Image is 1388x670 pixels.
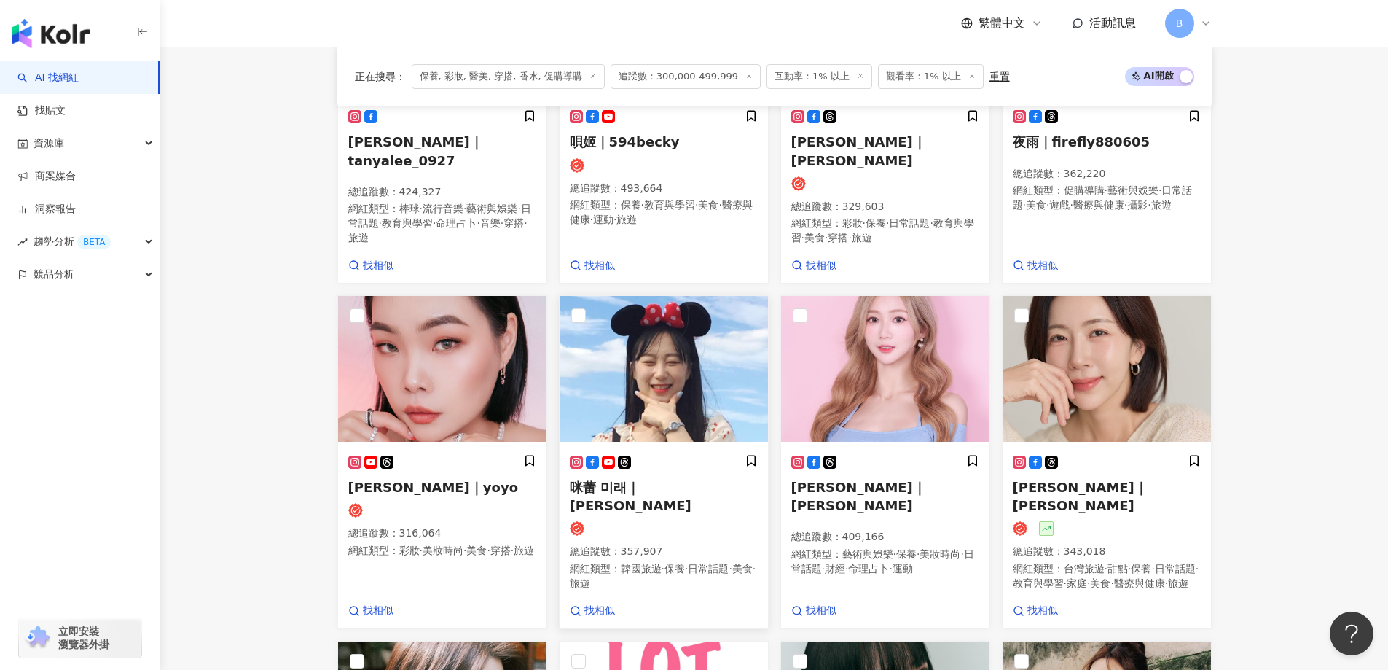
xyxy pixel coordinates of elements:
[1003,296,1211,442] img: KOL Avatar
[348,259,393,273] a: 找相似
[363,604,393,618] span: 找相似
[1165,577,1168,589] span: ·
[893,548,896,560] span: ·
[501,217,503,229] span: ·
[348,544,536,558] p: 網紅類型 ：
[664,563,685,574] span: 保養
[732,563,753,574] span: 美食
[825,563,845,574] span: 財經
[979,15,1025,31] span: 繁體中文
[382,217,433,229] span: 教育與學習
[570,198,758,227] p: 網紅類型 ：
[889,217,930,229] span: 日常話題
[559,295,769,629] a: KOL Avatar咪蕾 미래｜[PERSON_NAME]總追蹤數：357,907網紅類型：韓國旅遊·保養·日常話題·美食·旅遊找相似
[828,232,848,244] span: 穿搭
[1023,199,1026,211] span: ·
[1105,184,1107,196] span: ·
[1107,563,1128,574] span: 甜點
[1013,167,1201,182] p: 總追蹤數 ： 362,220
[1013,545,1201,559] p: 總追蹤數 ： 343,018
[718,199,721,211] span: ·
[463,203,466,214] span: ·
[503,217,524,229] span: 穿搭
[560,296,768,442] img: KOL Avatar
[1013,259,1058,273] a: 找相似
[1110,577,1113,589] span: ·
[886,217,889,229] span: ·
[804,232,825,244] span: 美食
[1176,15,1183,31] span: B
[1128,563,1131,574] span: ·
[848,232,851,244] span: ·
[801,232,804,244] span: ·
[791,259,836,273] a: 找相似
[766,64,872,89] span: 互動率：1% 以上
[517,203,520,214] span: ·
[791,217,979,245] p: 網紅類型 ：
[1070,199,1073,211] span: ·
[1013,134,1150,149] span: 夜雨｜firefly880605
[896,548,917,560] span: 保養
[436,217,477,229] span: 命理占卜
[399,203,420,214] span: 棒球
[1064,184,1105,196] span: 促購導購
[842,548,893,560] span: 藝術與娛樂
[806,604,836,618] span: 找相似
[399,545,420,556] span: 彩妝
[1127,199,1148,211] span: 攝影
[34,225,111,258] span: 趨勢分析
[1013,577,1064,589] span: 教育與學習
[348,480,519,495] span: [PERSON_NAME]｜yoyo
[490,545,511,556] span: 穿搭
[420,203,423,214] span: ·
[477,217,479,229] span: ·
[930,217,933,229] span: ·
[379,217,382,229] span: ·
[1330,612,1373,655] iframe: Help Scout Beacon - Open
[863,217,866,229] span: ·
[1114,577,1165,589] span: 醫療與健康
[791,548,979,576] p: 網紅類型 ：
[1155,563,1196,574] span: 日常話題
[1089,16,1136,30] span: 活動訊息
[641,199,644,211] span: ·
[917,548,920,560] span: ·
[1090,577,1110,589] span: 美食
[420,545,423,556] span: ·
[17,202,76,217] a: 洞察報告
[920,548,960,560] span: 美妝時尚
[698,199,718,211] span: 美食
[1073,199,1124,211] span: 醫療與健康
[570,199,753,225] span: 醫療與健康
[570,577,590,589] span: 旅遊
[1002,295,1212,629] a: KOL Avatar[PERSON_NAME]｜[PERSON_NAME]總追蹤數：343,018網紅類型：台灣旅遊·甜點·保養·日常話題·教育與學習·家庭·美食·醫療與健康·旅遊找相似
[348,526,536,541] p: 總追蹤數 ： 316,064
[893,563,913,574] span: 運動
[791,548,974,574] span: 日常話題
[570,134,680,149] span: 唄姬｜594becky
[348,232,369,244] span: 旅遊
[780,295,990,629] a: KOL Avatar[PERSON_NAME]｜[PERSON_NAME]總追蹤數：409,166網紅類型：藝術與娛樂·保養·美妝時尚·日常話題·財經·命理占卜·運動找相似
[806,259,836,273] span: 找相似
[1105,563,1107,574] span: ·
[17,104,66,118] a: 找貼文
[337,295,547,629] a: KOL Avatar[PERSON_NAME]｜yoyo總追蹤數：316,064網紅類型：彩妝·美妝時尚·美食·穿搭·旅遊找相似
[848,563,889,574] span: 命理占卜
[1013,184,1193,211] span: 日常話題
[466,545,487,556] span: 美食
[960,548,963,560] span: ·
[1131,563,1151,574] span: 保養
[1064,577,1067,589] span: ·
[23,626,52,650] img: chrome extension
[423,203,463,214] span: 流行音樂
[34,258,74,291] span: 競品分析
[19,618,141,658] a: chrome extension立即安裝 瀏覽器外掛
[348,202,536,245] p: 網紅類型 ：
[570,259,615,273] a: 找相似
[355,71,406,82] span: 正在搜尋 ：
[570,562,758,591] p: 網紅類型 ：
[1151,563,1154,574] span: ·
[463,545,466,556] span: ·
[1013,604,1058,618] a: 找相似
[616,214,637,225] span: 旅遊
